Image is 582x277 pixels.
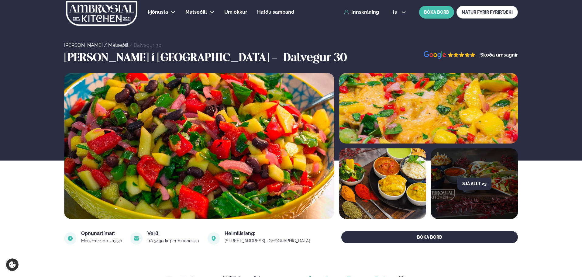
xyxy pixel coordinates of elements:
a: Innskráning [344,9,379,15]
div: Heimilisfang: [225,231,311,236]
a: Matseðill [185,9,207,16]
img: image alt [339,73,518,144]
img: image alt [208,232,220,244]
span: Hafðu samband [257,9,294,15]
div: Opnunartímar: [81,231,123,236]
img: logo [65,1,138,26]
img: image alt [64,232,76,244]
div: Mon-Fri: 11:00 - 13:30 [81,238,123,243]
div: frá 3490 kr per manneskju [147,238,200,243]
h3: [PERSON_NAME] í [GEOGRAPHIC_DATA] - [64,51,281,66]
img: image alt [424,51,476,59]
a: Þjónusta [148,9,168,16]
a: MATUR FYRIR FYRIRTÆKI [456,6,518,19]
a: [PERSON_NAME] [64,42,103,48]
button: is [388,10,411,15]
a: Hafðu samband [257,9,294,16]
img: image alt [130,232,143,244]
h3: Dalvegur 30 [284,51,347,66]
span: is [393,10,399,15]
span: / [104,42,108,48]
button: Sjá allt 23 [457,178,491,190]
img: image alt [64,73,334,219]
a: Dalvegur 30 [134,42,161,48]
a: Um okkur [224,9,247,16]
a: Skoða umsagnir [480,53,518,57]
button: BÓKA BORÐ [419,6,454,19]
a: Matseðill [108,42,128,48]
button: BÓKA BORÐ [341,231,518,243]
span: Þjónusta [148,9,168,15]
span: Um okkur [224,9,247,15]
a: link [225,237,311,244]
div: Verð: [147,231,200,236]
span: / [129,42,134,48]
a: Cookie settings [6,258,19,271]
img: image alt [339,148,426,219]
span: Matseðill [185,9,207,15]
